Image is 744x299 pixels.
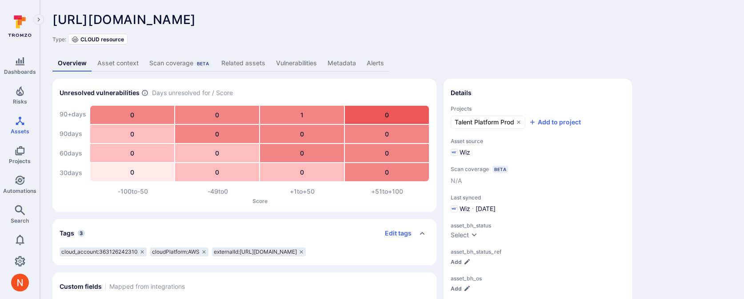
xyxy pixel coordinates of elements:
[175,125,259,143] div: 0
[175,163,259,181] div: 0
[472,204,474,213] p: ·
[61,248,138,255] span: cloud_account:363126242310
[60,164,86,182] div: 30 days
[451,116,525,129] a: Talent Platform Prod
[345,163,429,181] div: 0
[271,55,322,72] a: Vulnerabilities
[345,187,430,196] div: +51 to +100
[109,282,185,291] span: Mapped from integrations
[451,222,625,229] span: asset_bh_status
[195,60,211,67] div: Beta
[492,166,508,173] div: Beta
[60,144,86,162] div: 60 days
[451,138,625,144] span: Asset source
[378,226,412,240] button: Edit tags
[361,55,389,72] a: Alerts
[90,144,174,162] div: 0
[175,106,259,124] div: 0
[476,204,496,213] span: [DATE]
[150,247,208,256] div: cloudPlatform:AWS
[214,248,297,255] span: externalId:[URL][DOMAIN_NAME]
[4,68,36,75] span: Dashboards
[451,259,471,265] button: Add
[36,16,42,24] i: Expand navigation menu
[90,106,174,124] div: 0
[152,88,233,98] span: Days unresolved for / Score
[451,275,625,282] span: asset_bh_os
[11,274,29,291] div: Neeren Patki
[216,55,271,72] a: Related assets
[345,125,429,143] div: 0
[90,125,174,143] div: 0
[529,118,581,127] button: Add to project
[212,247,306,256] div: externalId:[URL][DOMAIN_NAME]
[451,176,462,185] span: N/A
[91,198,429,204] p: Score
[11,274,29,291] img: ACg8ocIprwjrgDQnDsNSk9Ghn5p5-B8DpAKWoJ5Gi9syOE4K59tr4Q=s96-c
[60,229,74,238] h2: Tags
[451,231,469,239] div: Select
[60,282,102,291] h2: Custom fields
[9,158,31,164] span: Projects
[451,248,625,255] span: asset_bh_status_ref
[11,217,29,224] span: Search
[451,194,625,201] span: Last synced
[33,14,44,25] button: Expand navigation menu
[451,231,478,239] button: Select
[460,204,470,213] span: Wiz
[451,166,489,172] span: Scan coverage
[345,144,429,162] div: 0
[78,230,85,237] span: 3
[60,105,86,123] div: 90+ days
[52,219,436,247] div: Collapse tags
[52,55,732,72] div: Asset tabs
[260,106,344,124] div: 1
[52,36,66,43] span: Type:
[91,187,176,196] div: -100 to -50
[52,55,92,72] a: Overview
[451,105,625,112] span: Projects
[80,36,124,43] span: CLOUD resource
[92,55,144,72] a: Asset context
[176,187,260,196] div: -49 to 0
[451,148,470,157] div: Wiz
[3,187,36,194] span: Automations
[260,187,345,196] div: +1 to +50
[141,88,148,98] span: Number of vulnerabilities in status ‘Open’ ‘Triaged’ and ‘In process’ divided by score and scanne...
[455,118,514,127] span: Talent Platform Prod
[260,144,344,162] div: 0
[345,106,429,124] div: 0
[60,88,140,97] h2: Unresolved vulnerabilities
[451,88,472,97] h2: Details
[11,128,29,135] span: Assets
[152,248,200,255] span: cloudPlatform:AWS
[52,12,196,27] span: [URL][DOMAIN_NAME]
[322,55,361,72] a: Metadata
[90,163,174,181] div: 0
[149,59,211,68] div: Scan coverage
[260,125,344,143] div: 0
[260,163,344,181] div: 0
[451,285,471,292] button: Add
[60,247,147,256] div: cloud_account:363126242310
[60,125,86,143] div: 90 days
[13,98,27,105] span: Risks
[175,144,259,162] div: 0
